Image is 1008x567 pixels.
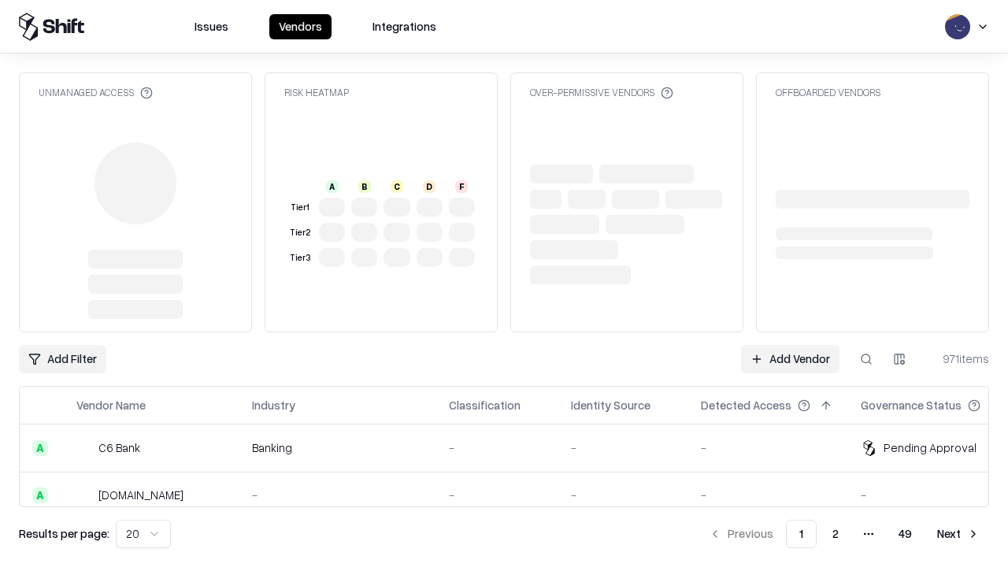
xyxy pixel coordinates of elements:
[39,86,153,99] div: Unmanaged Access
[449,439,546,456] div: -
[701,487,836,503] div: -
[449,397,521,413] div: Classification
[701,439,836,456] div: -
[571,487,676,503] div: -
[786,520,817,548] button: 1
[287,251,313,265] div: Tier 3
[76,440,92,456] img: C6 Bank
[358,180,371,193] div: B
[363,14,446,39] button: Integrations
[928,520,989,548] button: Next
[76,397,146,413] div: Vendor Name
[861,487,1006,503] div: -
[571,397,650,413] div: Identity Source
[32,440,48,456] div: A
[284,86,349,99] div: Risk Heatmap
[884,439,976,456] div: Pending Approval
[185,14,238,39] button: Issues
[98,439,140,456] div: C6 Bank
[449,487,546,503] div: -
[287,226,313,239] div: Tier 2
[423,180,435,193] div: D
[326,180,339,193] div: A
[76,487,92,503] img: pathfactory.com
[699,520,989,548] nav: pagination
[252,439,424,456] div: Banking
[455,180,468,193] div: F
[391,180,403,193] div: C
[19,525,109,542] p: Results per page:
[886,520,925,548] button: 49
[530,86,673,99] div: Over-Permissive Vendors
[252,397,295,413] div: Industry
[820,520,851,548] button: 2
[269,14,332,39] button: Vendors
[287,201,313,214] div: Tier 1
[701,397,791,413] div: Detected Access
[776,86,880,99] div: Offboarded Vendors
[32,487,48,503] div: A
[98,487,183,503] div: [DOMAIN_NAME]
[926,350,989,367] div: 971 items
[571,439,676,456] div: -
[861,397,962,413] div: Governance Status
[19,345,106,373] button: Add Filter
[252,487,424,503] div: -
[741,345,839,373] a: Add Vendor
